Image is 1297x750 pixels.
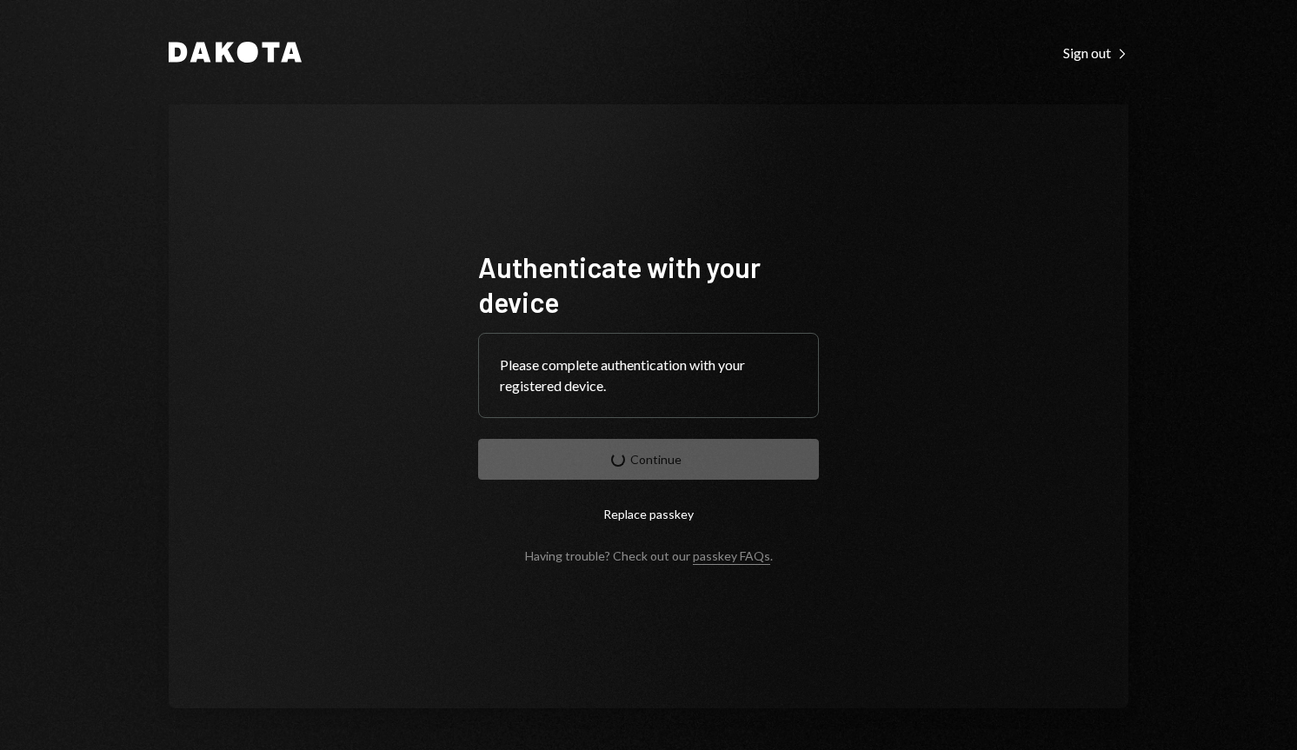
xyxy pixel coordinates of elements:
[1063,44,1128,62] div: Sign out
[525,548,773,563] div: Having trouble? Check out our .
[500,355,797,396] div: Please complete authentication with your registered device.
[478,494,819,534] button: Replace passkey
[693,548,770,565] a: passkey FAQs
[478,249,819,319] h1: Authenticate with your device
[1063,43,1128,62] a: Sign out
